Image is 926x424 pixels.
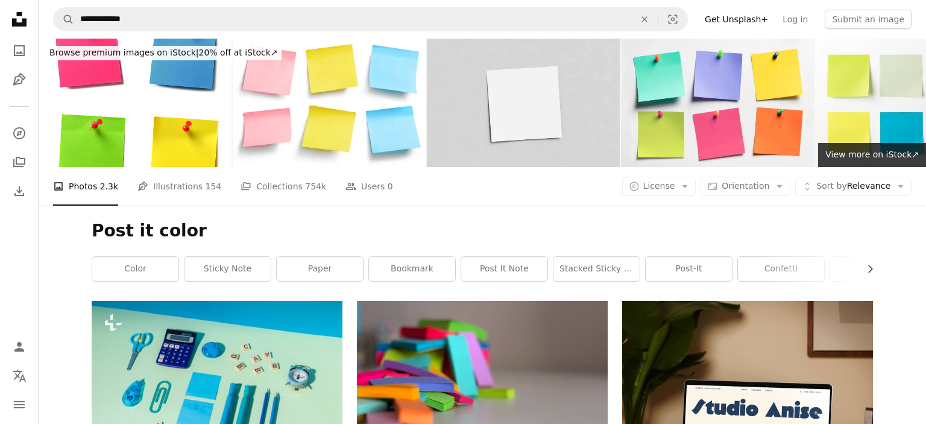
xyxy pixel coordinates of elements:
div: 20% off at iStock ↗ [46,46,282,60]
span: 754k [305,180,326,193]
button: Visual search [658,8,687,31]
span: Browse premium images on iStock | [49,48,198,57]
a: paper [277,257,363,281]
a: post-it [646,257,732,281]
a: Illustrations [7,68,31,92]
a: Get Unsplash+ [698,10,775,29]
form: Find visuals sitewide [53,7,688,31]
a: Log in [775,10,815,29]
button: Sort byRelevance [795,177,912,196]
a: Explore [7,121,31,145]
a: View more on iStock↗ [818,143,926,167]
h1: Post it color [92,220,873,242]
a: art [830,257,916,281]
a: Log in / Sign up [7,335,31,359]
a: Download History [7,179,31,203]
img: Adhesive Notes [39,39,231,167]
a: Photos [7,39,31,63]
button: License [622,177,696,196]
button: Orientation [701,177,790,196]
button: Language [7,364,31,388]
a: sticky note [184,257,271,281]
a: Users 0 [345,167,393,206]
button: Search Unsplash [54,8,74,31]
span: Relevance [816,180,890,192]
a: Collections 754k [241,167,326,206]
button: Submit an image [825,10,912,29]
a: Collections [7,150,31,174]
a: bookmark [369,257,455,281]
span: View more on iStock ↗ [825,150,919,159]
img: Group of colorful Sticky notes on white paper background [621,39,814,167]
span: Orientation [722,181,769,191]
a: confetti [738,257,824,281]
a: Illustrations 154 [137,167,221,206]
button: scroll list to the right [859,257,873,281]
button: Menu [7,393,31,417]
button: Clear [631,8,658,31]
a: A desk with a calculator, pen, scissors, and other items [92,379,342,390]
img: Stickers on white [233,39,426,167]
a: Browse premium images on iStock|20% off at iStock↗ [39,39,289,68]
span: License [643,181,675,191]
span: 154 [206,180,222,193]
a: Home — Unsplash [7,7,31,34]
a: a pile of colored post it notes on a table [357,379,608,390]
img: white sticky note on gray wall stock photo [427,39,620,167]
a: color [92,257,178,281]
a: stacked sticky note [553,257,640,281]
span: Sort by [816,181,846,191]
span: 0 [388,180,393,193]
a: post it note [461,257,547,281]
